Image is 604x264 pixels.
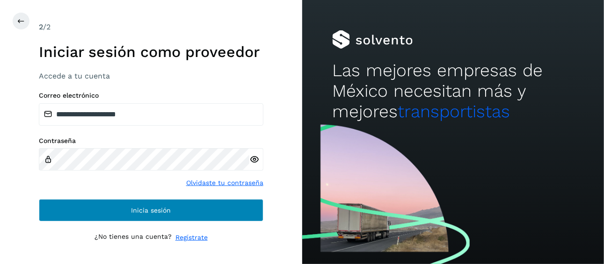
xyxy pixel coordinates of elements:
p: ¿No tienes una cuenta? [95,233,172,243]
a: Regístrate [175,233,208,243]
h2: Las mejores empresas de México necesitan más y mejores [332,60,574,122]
span: transportistas [398,101,510,121]
label: Correo electrónico [39,92,263,100]
h1: Iniciar sesión como proveedor [39,43,263,61]
label: Contraseña [39,137,263,145]
a: Olvidaste tu contraseña [186,178,263,188]
span: Inicia sesión [131,207,171,214]
button: Inicia sesión [39,199,263,221]
h3: Accede a tu cuenta [39,71,263,80]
